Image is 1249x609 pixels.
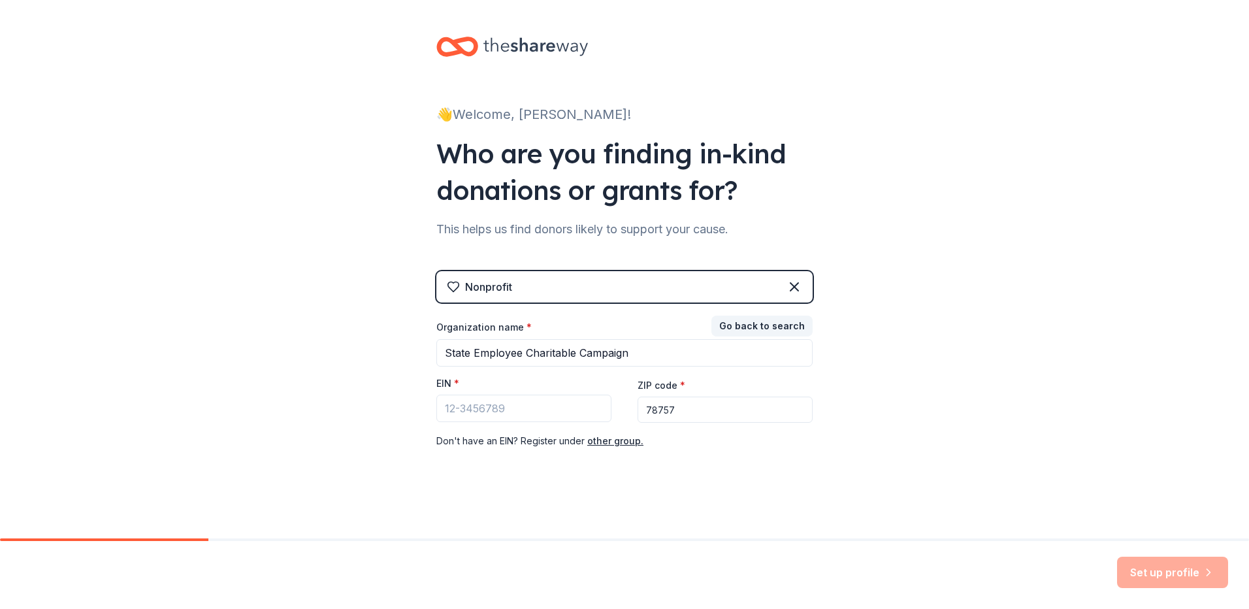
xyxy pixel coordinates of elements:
input: American Red Cross [436,339,813,367]
input: 12-3456789 [436,395,611,422]
button: Go back to search [711,316,813,337]
label: Organization name [436,321,532,334]
div: 👋 Welcome, [PERSON_NAME]! [436,104,813,125]
div: Nonprofit [465,279,512,295]
div: Don ' t have an EIN? Register under [436,433,813,449]
input: 12345 (U.S. only) [638,397,813,423]
div: Who are you finding in-kind donations or grants for? [436,135,813,208]
div: This helps us find donors likely to support your cause. [436,219,813,240]
label: EIN [436,377,459,390]
button: other group. [587,433,643,449]
label: ZIP code [638,379,685,392]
